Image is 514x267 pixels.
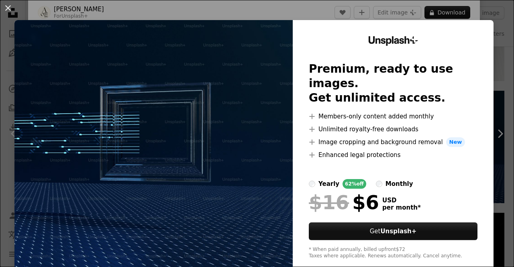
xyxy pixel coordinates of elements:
li: Unlimited royalty-free downloads [309,124,477,134]
input: monthly [376,181,382,187]
div: 62% off [343,179,366,189]
input: yearly62%off [309,181,315,187]
li: Image cropping and background removal [309,137,477,147]
span: $16 [309,192,349,213]
div: * When paid annually, billed upfront $72 Taxes where applicable. Renews automatically. Cancel any... [309,247,477,259]
div: monthly [385,179,413,189]
span: New [446,137,465,147]
span: per month * [382,204,421,211]
strong: Unsplash+ [380,228,416,235]
button: GetUnsplash+ [309,222,477,240]
li: Members-only content added monthly [309,112,477,121]
div: $6 [309,192,379,213]
li: Enhanced legal protections [309,150,477,160]
div: yearly [318,179,339,189]
h2: Premium, ready to use images. Get unlimited access. [309,62,477,105]
span: USD [382,197,421,204]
